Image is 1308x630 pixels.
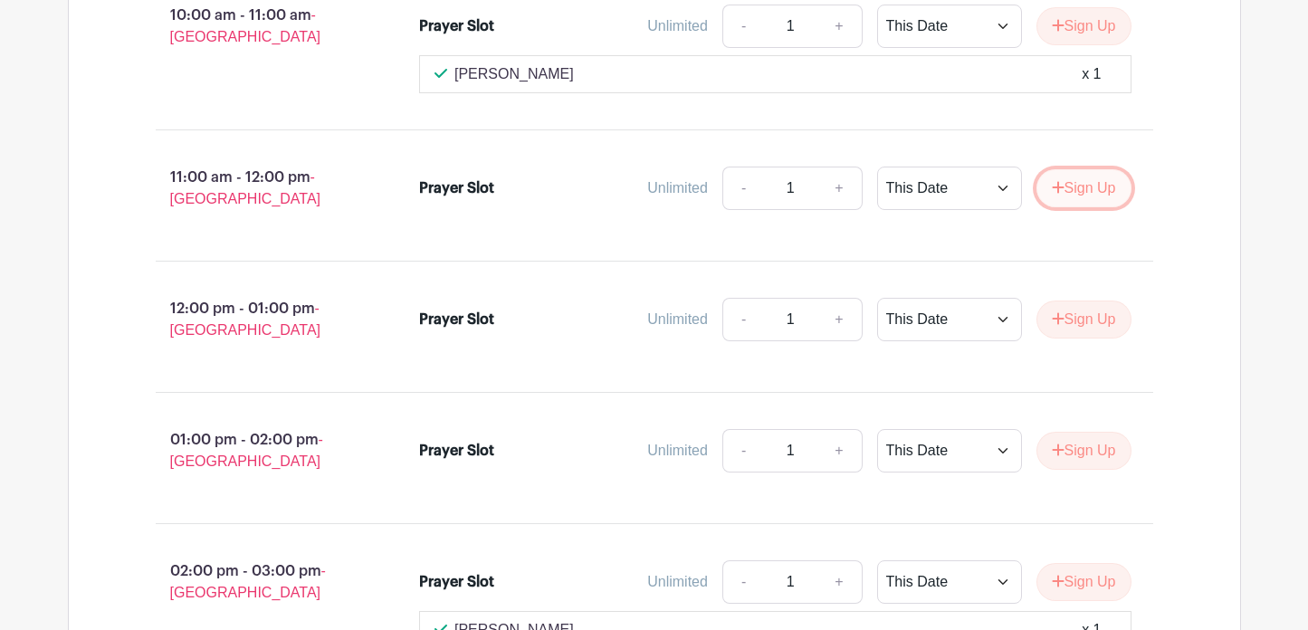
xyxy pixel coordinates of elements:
button: Sign Up [1036,169,1131,207]
a: - [722,5,764,48]
button: Sign Up [1036,432,1131,470]
div: Prayer Slot [419,309,494,330]
p: 02:00 pm - 03:00 pm [127,553,391,611]
div: x 1 [1082,63,1101,85]
div: Prayer Slot [419,440,494,462]
a: + [816,298,862,341]
p: [PERSON_NAME] [454,63,574,85]
p: 01:00 pm - 02:00 pm [127,422,391,480]
div: Prayer Slot [419,15,494,37]
a: + [816,429,862,472]
div: Unlimited [647,177,708,199]
button: Sign Up [1036,301,1131,339]
div: Unlimited [647,309,708,330]
div: Unlimited [647,440,708,462]
p: 12:00 pm - 01:00 pm [127,291,391,348]
a: - [722,167,764,210]
div: Unlimited [647,15,708,37]
a: + [816,5,862,48]
div: Prayer Slot [419,177,494,199]
button: Sign Up [1036,563,1131,601]
div: Prayer Slot [419,571,494,593]
a: + [816,167,862,210]
button: Sign Up [1036,7,1131,45]
a: - [722,298,764,341]
a: - [722,429,764,472]
div: Unlimited [647,571,708,593]
a: - [722,560,764,604]
a: + [816,560,862,604]
p: 11:00 am - 12:00 pm [127,159,391,217]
